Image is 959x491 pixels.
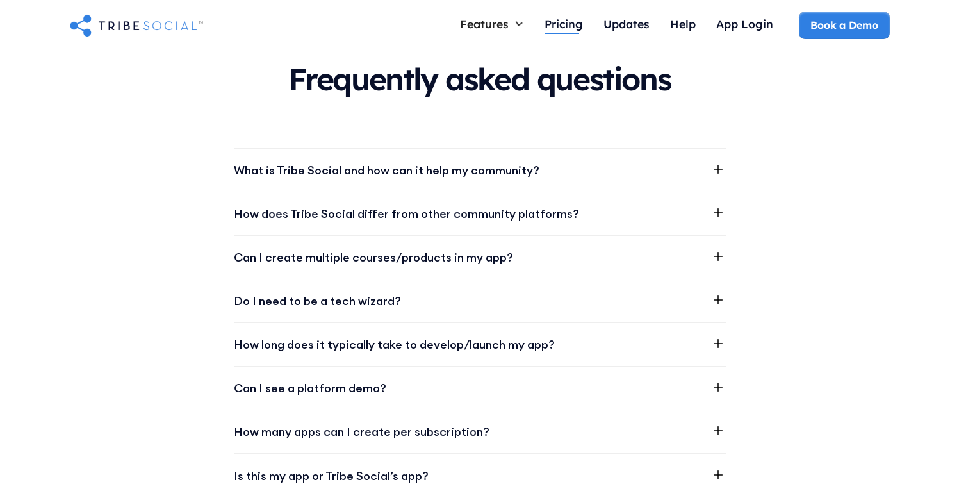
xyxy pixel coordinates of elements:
div: Help [670,17,696,31]
div: Can I create multiple courses/products in my app? [234,249,513,266]
div: Is this my app or Tribe Social’s app? [234,467,429,485]
div: Pricing [545,17,583,31]
div: How many apps can I create per subscription? [234,423,489,440]
div: Can I see a platform demo? [234,379,386,397]
a: Updates [593,12,660,39]
div: Do I need to be a tech wizard? [234,292,401,310]
div: How does Tribe Social differ from other community platforms? [234,205,579,222]
a: home [70,12,203,38]
a: Book a Demo [799,12,889,38]
div: Updates [603,17,650,31]
div: Features [450,12,534,36]
div: Features [460,17,509,31]
a: Pricing [534,12,593,39]
a: App Login [706,12,783,39]
h2: Frequently asked questions [234,62,726,97]
div: App Login [716,17,773,31]
a: Help [660,12,706,39]
div: What is Tribe Social and how can it help my community? [234,162,539,179]
div: How long does it typically take to develop/launch my app? [234,336,555,353]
